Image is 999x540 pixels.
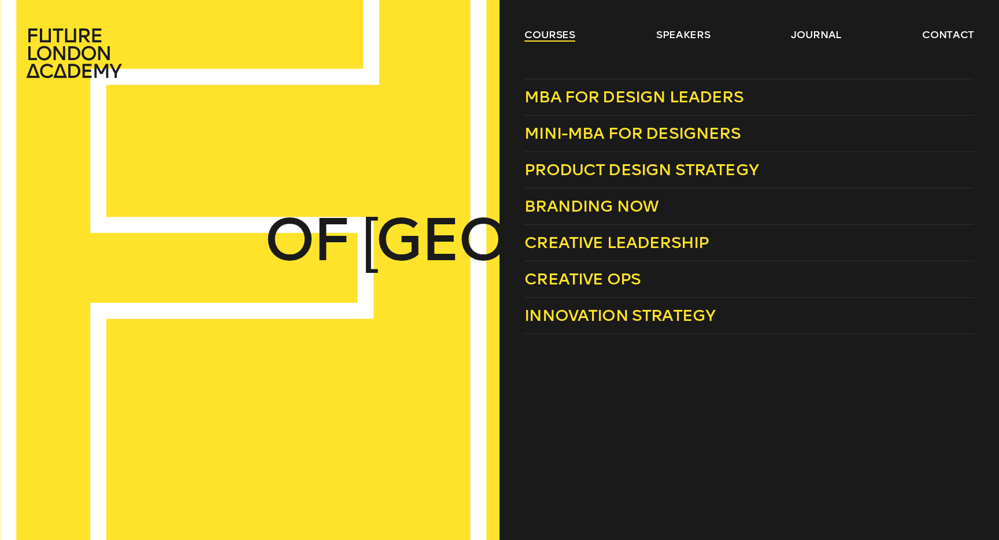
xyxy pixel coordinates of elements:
[524,28,575,42] a: courses
[524,188,974,225] a: Branding Now
[524,160,758,179] span: Product Design Strategy
[524,261,974,298] a: Creative Ops
[524,116,974,152] a: Mini-MBA for Designers
[524,79,974,116] a: MBA for Design Leaders
[524,298,974,334] a: Innovation Strategy
[524,87,743,106] span: MBA for Design Leaders
[791,28,841,42] a: journal
[524,269,641,289] span: Creative Ops
[524,124,741,143] span: Mini-MBA for Designers
[524,225,974,261] a: Creative Leadership
[524,233,709,252] span: Creative Leadership
[656,28,710,42] a: speakers
[524,306,715,325] span: Innovation Strategy
[524,152,974,188] a: Product Design Strategy
[922,28,974,42] a: contact
[524,197,658,216] span: Branding Now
